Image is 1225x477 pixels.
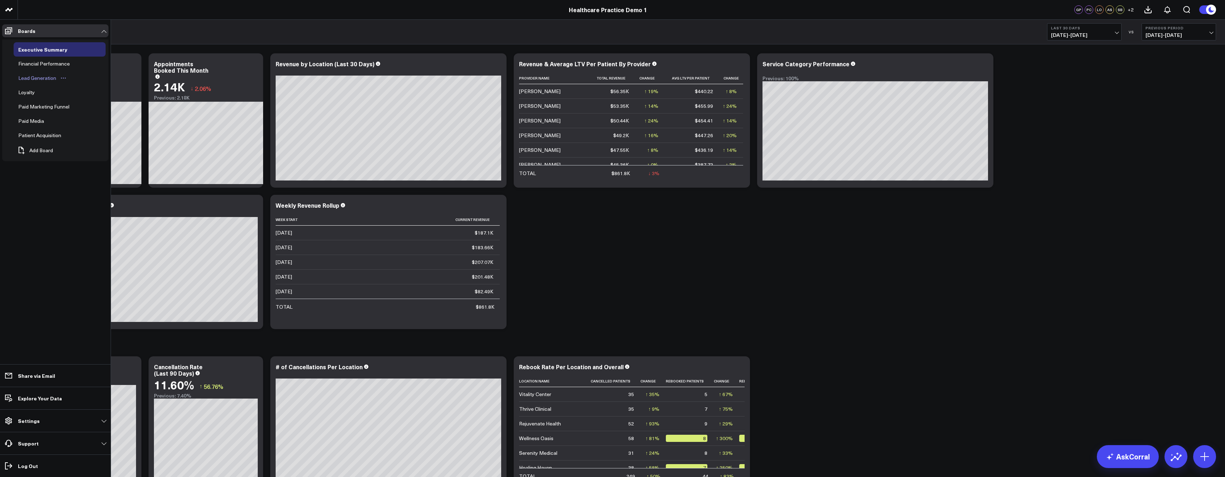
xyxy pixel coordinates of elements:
div: Loyalty [16,88,37,97]
span: 2.06% [195,85,211,92]
div: SB [1116,5,1124,14]
th: Cancelled Patients [591,375,640,387]
div: Paid Marketing Funnel [16,102,71,111]
div: Financial Performance [16,59,72,68]
div: ↑ 20% [723,132,737,139]
p: Boards [18,28,35,34]
div: $50.44K [610,117,629,124]
div: TOTAL [276,303,292,310]
div: Appointments Booked This Month [154,60,208,74]
th: Change [720,72,743,84]
a: AskCorral [1097,445,1159,468]
div: [PERSON_NAME] [519,132,561,139]
div: $56.35K [610,88,629,95]
div: GP [1074,5,1083,14]
th: Total Revenue [591,72,635,84]
p: Share via Email [18,373,55,379]
div: $45.36K [610,161,629,168]
a: LoyaltyOpen board menu [14,85,50,100]
div: $861.8K [611,170,630,177]
a: Healthcare Practice Demo 1 [569,6,647,14]
div: 7 [666,464,707,471]
div: $455.99 [695,102,713,110]
div: Service Category Performance [762,60,849,68]
b: Last 30 Days [1051,26,1118,30]
div: 31 [628,449,634,457]
div: Serenity Medical [519,449,557,457]
div: Previous: 7.40% [154,393,258,399]
div: Revenue & Average LTV Per Patient By Provider [519,60,651,68]
div: Vitality Center [519,391,551,398]
div: Cancellation Rate (Last 90 Days) [154,363,203,377]
a: Lead GenerationOpen board menu [14,71,72,85]
div: ↑ 93% [645,420,659,427]
div: ↑ 300% [716,435,733,442]
div: VS [1125,30,1138,34]
div: ↑ 250% [716,464,733,471]
th: Location Name [519,375,591,387]
div: [PERSON_NAME] [519,88,561,95]
div: $82.49K [475,288,493,295]
div: [PERSON_NAME] [519,117,561,124]
th: Current Revenue [347,214,500,226]
div: ↑ 58% [645,464,659,471]
a: Paid MediaOpen board menu [14,114,59,128]
div: 35 [628,391,634,398]
p: Settings [18,418,40,424]
div: Paid Media [16,117,46,125]
span: ↓ [190,84,193,93]
div: ↑ 29% [719,420,733,427]
a: Paid Marketing FunnelOpen board menu [14,100,85,114]
th: Rebooked Patients [666,375,714,387]
div: ↑ 2% [726,161,737,168]
div: 8 [705,449,707,457]
div: $440.22 [695,88,713,95]
div: ↑ 67% [719,391,733,398]
div: $387.72 [695,161,713,168]
div: 5 [705,391,707,398]
div: $447.26 [695,132,713,139]
div: LO [1095,5,1104,14]
div: AS [1105,5,1114,14]
div: ↑ 24% [644,117,658,124]
div: [PERSON_NAME] [519,146,561,154]
button: Last 30 Days[DATE]-[DATE] [1047,23,1122,40]
div: TOTAL [519,170,536,177]
div: 18.40% [739,464,775,471]
p: Explore Your Data [18,395,62,401]
div: Thrive Clinical [519,405,551,413]
b: Previous Period [1146,26,1212,30]
th: Week Start [276,214,347,226]
div: Previous: 2.18K [154,95,258,101]
div: ↑ 24% [723,102,737,110]
div: [DATE] [276,288,292,295]
div: # of Cancellations Per Location [276,363,363,371]
div: 7 [705,405,707,413]
button: +2 [1126,5,1135,14]
div: 58 [628,435,634,442]
div: 13.80% [739,435,775,442]
th: Change [640,375,666,387]
div: ↑ 24% [645,449,659,457]
div: $454.41 [695,117,713,124]
th: Avg Ltv Per Patient [665,72,720,84]
a: Patient AcquisitionOpen board menu [14,128,77,143]
div: Weekly Revenue Rollup [276,201,339,209]
span: Add Board [29,148,53,153]
div: [DATE] [276,244,292,251]
div: [DATE] [276,273,292,280]
div: ↑ 14% [723,146,737,154]
div: $861.8K [476,303,494,310]
div: 2.14K [154,80,185,93]
th: Change [714,375,739,387]
div: 9 [705,420,707,427]
div: $183.66K [472,244,493,251]
div: [PERSON_NAME] [519,161,561,168]
div: ↑ 16% [644,132,658,139]
a: Financial PerformanceOpen board menu [14,57,85,71]
div: $436.19 [695,146,713,154]
a: Log Out [2,459,108,472]
div: 11.60% [154,378,194,391]
div: Executive Summary [16,45,69,54]
span: [DATE] - [DATE] [1051,32,1118,38]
